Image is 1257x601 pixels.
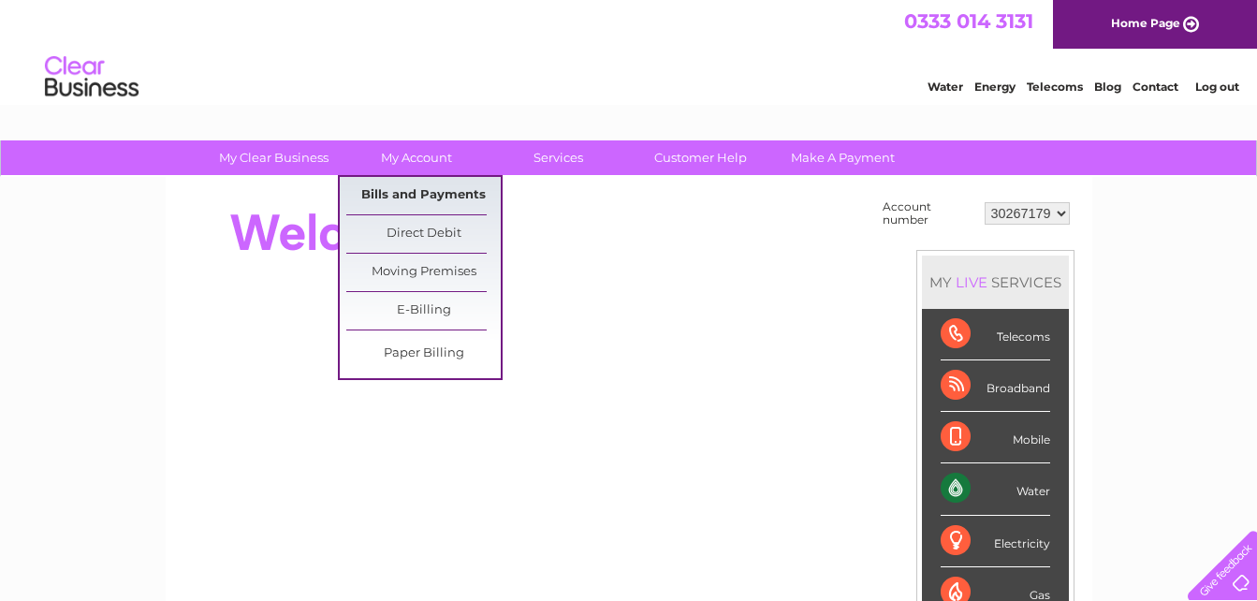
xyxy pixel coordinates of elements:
[952,273,991,291] div: LIVE
[481,140,636,175] a: Services
[346,335,501,373] a: Paper Billing
[941,360,1050,412] div: Broadband
[941,516,1050,567] div: Electricity
[1133,80,1178,94] a: Contact
[197,140,351,175] a: My Clear Business
[346,215,501,253] a: Direct Debit
[339,140,493,175] a: My Account
[623,140,778,175] a: Customer Help
[766,140,920,175] a: Make A Payment
[346,177,501,214] a: Bills and Payments
[941,309,1050,360] div: Telecoms
[878,196,980,231] td: Account number
[1195,80,1239,94] a: Log out
[941,412,1050,463] div: Mobile
[941,463,1050,515] div: Water
[346,254,501,291] a: Moving Premises
[928,80,963,94] a: Water
[1027,80,1083,94] a: Telecoms
[44,49,139,106] img: logo.png
[1094,80,1121,94] a: Blog
[904,9,1033,33] a: 0333 014 3131
[346,292,501,330] a: E-Billing
[922,256,1069,309] div: MY SERVICES
[187,10,1072,91] div: Clear Business is a trading name of Verastar Limited (registered in [GEOGRAPHIC_DATA] No. 3667643...
[974,80,1016,94] a: Energy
